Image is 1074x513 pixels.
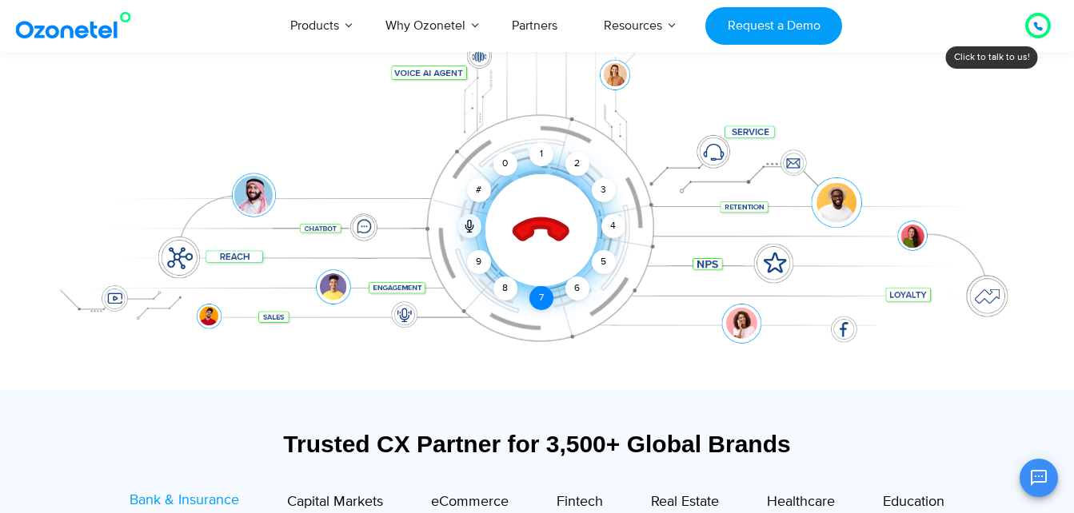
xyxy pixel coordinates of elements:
div: 8 [493,276,517,300]
div: # [467,178,491,202]
div: 2 [565,152,589,176]
button: Open chat [1020,459,1058,497]
div: 7 [529,286,553,310]
div: 1 [529,142,553,166]
div: 6 [565,276,589,300]
span: Real Estate [651,493,719,511]
div: 5 [591,250,615,274]
div: 3 [591,178,615,202]
span: Capital Markets [287,493,383,511]
span: Education [883,493,944,511]
span: eCommerce [431,493,509,511]
div: Trusted CX Partner for 3,500+ Global Brands [46,430,1029,458]
span: Healthcare [767,493,835,511]
span: Bank & Insurance [130,491,239,509]
div: 9 [467,250,491,274]
div: 0 [493,152,517,176]
span: Fintech [557,493,603,511]
a: Request a Demo [705,7,842,45]
div: 4 [601,214,625,238]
